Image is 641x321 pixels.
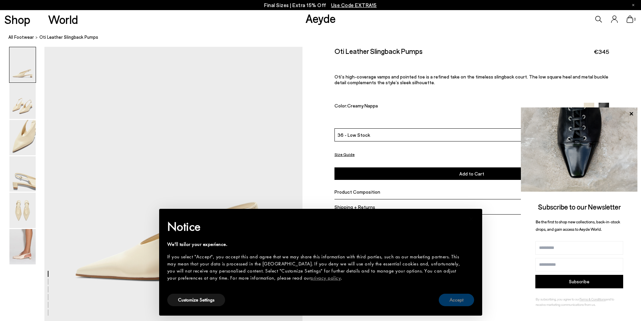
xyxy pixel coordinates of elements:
span: By subscribing, you agree to our [536,297,579,301]
img: Oti Leather Slingback Pumps - Image 6 [9,229,36,264]
img: Oti Leather Slingback Pumps - Image 3 [9,120,36,155]
p: Oti’s high-coverage vamps and pointed toe is a refined take on the timeless slingback court. The ... [334,74,609,85]
button: Subscribe [535,275,623,288]
h2: Oti Leather Slingback Pumps [334,47,423,55]
span: 36 - Low Stock [337,131,370,138]
img: ca3f721fb6ff708a270709c41d776025.jpg [521,107,638,192]
a: All Footwear [8,34,34,41]
img: Oti Leather Slingback Pumps - Image 1 [9,47,36,83]
span: Navigate to /collections/ss25-final-sizes [331,2,377,8]
a: privacy policy [311,275,341,281]
span: Subscribe to our Newsletter [538,202,621,211]
p: Final Sizes | Extra 15% Off [264,1,377,9]
span: 0 [633,18,637,21]
a: Aeyde [306,11,336,25]
button: Close this notice [463,211,479,227]
span: Add to Cart [459,171,484,176]
a: Terms & Conditions [579,297,606,301]
img: Oti Leather Slingback Pumps - Image 5 [9,193,36,228]
span: × [469,214,473,224]
button: Customize Settings [167,294,225,306]
span: Be the first to shop new collections, back-in-stock drops, and gain access to Aeyde World. [536,219,620,232]
span: €345 [594,47,609,56]
h2: Notice [167,218,463,235]
div: We'll tailor your experience. [167,241,463,248]
nav: breadcrumb [8,28,641,47]
div: Color: [334,103,575,110]
span: Oti Leather Slingback Pumps [39,34,98,41]
button: Accept [439,294,474,306]
button: Size Guide [334,150,355,159]
img: Oti Leather Slingback Pumps - Image 4 [9,156,36,192]
img: Oti Leather Slingback Pumps - Image 2 [9,84,36,119]
a: 0 [627,15,633,23]
span: Creamy Nappa [347,103,378,108]
button: Add to Cart [334,167,609,180]
a: Shop [4,13,30,25]
a: World [48,13,78,25]
span: Product Composition [334,189,380,195]
div: If you select "Accept", you accept this and agree that we may share this information with third p... [167,253,463,282]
